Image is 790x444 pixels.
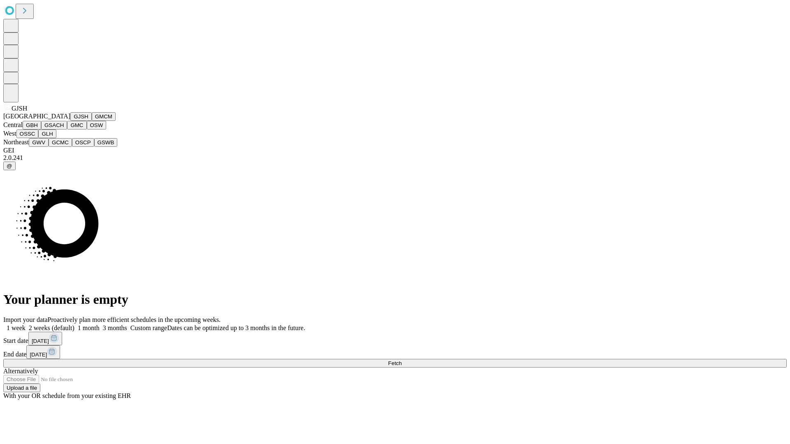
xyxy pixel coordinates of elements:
[3,384,40,392] button: Upload a file
[7,163,12,169] span: @
[67,121,86,129] button: GMC
[29,138,49,147] button: GWV
[26,345,60,359] button: [DATE]
[103,324,127,331] span: 3 months
[3,368,38,375] span: Alternatively
[3,154,787,162] div: 2.0.241
[38,129,56,138] button: GLH
[49,138,72,147] button: GCMC
[94,138,118,147] button: GSWB
[41,121,67,129] button: GSACH
[48,316,221,323] span: Proactively plan more efficient schedules in the upcoming weeks.
[3,139,29,146] span: Northeast
[3,359,787,368] button: Fetch
[16,129,39,138] button: OSSC
[3,147,787,154] div: GEI
[167,324,305,331] span: Dates can be optimized up to 3 months in the future.
[3,345,787,359] div: End date
[92,112,116,121] button: GMCM
[72,138,94,147] button: OSCP
[32,338,49,344] span: [DATE]
[30,351,47,358] span: [DATE]
[3,392,131,399] span: With your OR schedule from your existing EHR
[23,121,41,129] button: GBH
[388,360,402,366] span: Fetch
[3,316,48,323] span: Import your data
[3,332,787,345] div: Start date
[3,113,70,120] span: [GEOGRAPHIC_DATA]
[28,332,62,345] button: [DATE]
[87,121,107,129] button: OSW
[130,324,167,331] span: Custom range
[78,324,100,331] span: 1 month
[12,105,27,112] span: GJSH
[3,162,16,170] button: @
[70,112,92,121] button: GJSH
[3,292,787,307] h1: Your planner is empty
[3,130,16,137] span: West
[3,121,23,128] span: Central
[7,324,26,331] span: 1 week
[29,324,74,331] span: 2 weeks (default)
